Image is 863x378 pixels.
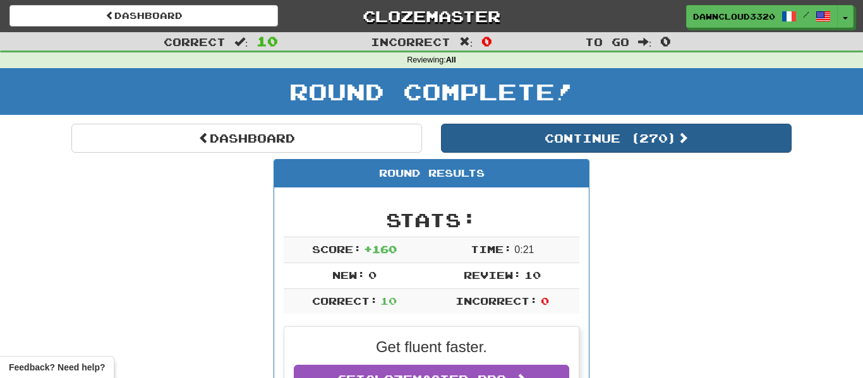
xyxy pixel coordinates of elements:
span: 0 [481,33,492,49]
span: Review: [464,269,521,281]
span: Incorrect: [456,295,538,307]
p: Get fluent faster. [294,336,569,358]
span: Open feedback widget [9,361,105,374]
span: Time: [471,243,512,255]
span: : [234,37,248,47]
strong: All [446,56,456,64]
a: Clozemaster [297,5,565,27]
span: DawnCloud3320 [693,11,775,22]
span: / [803,10,809,19]
div: Round Results [274,160,589,187]
span: Correct: [312,295,378,307]
span: + 160 [364,243,397,255]
span: : [459,37,473,47]
h1: Round Complete! [4,79,859,104]
h2: Stats: [284,210,579,230]
span: 10 [380,295,397,307]
span: : [638,37,652,47]
span: Correct [164,35,226,48]
a: Dashboard [9,5,278,27]
button: Continue (270) [441,124,792,153]
span: 0 [660,33,671,49]
span: 10 [256,33,278,49]
span: 0 [368,269,377,281]
span: Score: [312,243,361,255]
a: DawnCloud3320 / [686,5,838,28]
span: New: [332,269,365,281]
span: Incorrect [371,35,450,48]
span: 10 [524,269,541,281]
span: 0 : 21 [514,244,534,255]
a: Dashboard [71,124,422,153]
span: 0 [541,295,549,307]
span: To go [585,35,629,48]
